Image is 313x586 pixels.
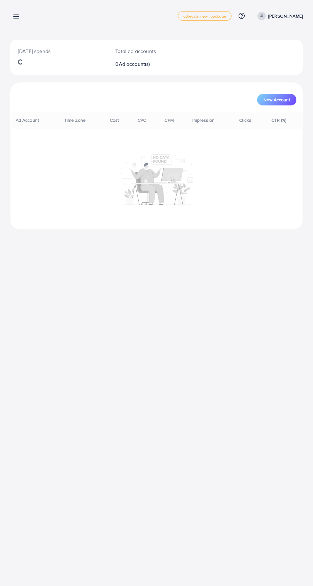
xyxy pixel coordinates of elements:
a: [PERSON_NAME] [255,12,303,20]
span: New Account [263,97,290,102]
span: adreach_new_package [183,14,226,18]
p: Total ad accounts [115,47,173,55]
p: [DATE] spends [18,47,100,55]
button: New Account [257,94,296,105]
a: adreach_new_package [178,11,232,21]
h2: 0 [115,61,173,67]
p: [PERSON_NAME] [268,12,303,20]
span: Ad account(s) [119,60,150,67]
